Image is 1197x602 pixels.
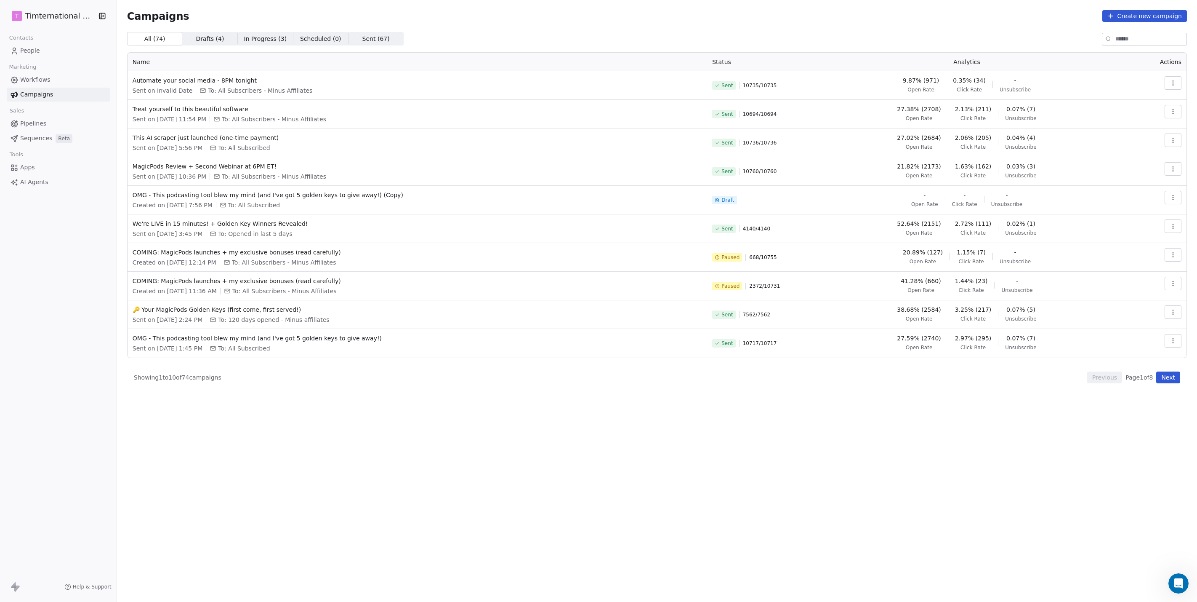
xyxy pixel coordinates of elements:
[90,251,155,260] div: I've now paused them
[127,10,189,22] span: Campaigns
[20,75,51,84] span: Workflows
[7,102,138,166] div: You’ll get replies here and in your email:✉️[EMAIL_ADDRESS][DOMAIN_NAME]Our usual reply time🕒1 day
[25,11,95,21] span: Timternational B.V.
[749,254,777,261] span: 668 / 10755
[812,53,1121,71] th: Analytics
[721,340,733,347] span: Sent
[1016,277,1018,285] span: -
[15,12,19,20] span: T
[13,123,80,139] b: [EMAIL_ADDRESS][DOMAIN_NAME]
[897,162,941,171] span: 21.82% (2173)
[743,168,777,175] span: 10760 / 10760
[923,191,926,199] span: -
[218,144,270,152] span: To: All Subscribed
[1006,219,1035,228] span: 0.02% (1)
[218,230,293,238] span: To: Opened in last 5 days
[5,3,21,19] button: go back
[133,334,702,342] span: OMG - This podcasting tool blew my mind (and I've got 5 golden keys to give away!)
[721,311,733,318] span: Sent
[906,144,933,150] span: Open Rate
[148,3,163,19] div: Close
[21,153,39,159] b: 1 day
[5,32,37,44] span: Contacts
[1087,372,1122,383] button: Previous
[721,111,733,118] span: Sent
[906,115,933,122] span: Open Rate
[133,316,202,324] span: Sent on [DATE] 2:24 PM
[208,86,312,95] span: To: All Subscribers - Minus Affiliates
[1102,10,1187,22] button: Create new campaign
[721,139,733,146] span: Sent
[133,344,202,353] span: Sent on [DATE] 1:45 PM
[906,316,933,322] span: Open Rate
[721,82,733,89] span: Sent
[1005,144,1036,150] span: Unsubscribe
[37,65,155,90] div: Someone online? I need urgent help. My campaign says it's sending but it isn't.
[1005,115,1036,122] span: Unsubscribe
[1005,316,1036,322] span: Unsubscribe
[955,134,992,142] span: 2.06% (205)
[10,9,92,23] button: TTimternational B.V.
[133,172,206,181] span: Sent on [DATE] 10:36 PM
[903,76,939,85] span: 9.87% (971)
[957,248,986,257] span: 1.15% (7)
[7,88,110,102] a: Campaigns
[1168,573,1189,594] iframe: Intercom live chat
[960,316,986,322] span: Click Rate
[903,248,943,257] span: 20.89% (127)
[955,277,988,285] span: 1.44% (23)
[953,76,986,85] span: 0.35% (34)
[958,258,984,265] span: Click Rate
[13,107,131,139] div: You’ll get replies here and in your email: ✉️
[133,201,213,209] span: Created on [DATE] 7:56 PM
[960,344,986,351] span: Click Rate
[133,287,217,295] span: Created on [DATE] 11:36 AM
[7,219,162,246] div: Tim says…
[955,334,992,342] span: 2.97% (295)
[1005,172,1036,179] span: Unsubscribe
[7,131,110,145] a: SequencesBeta
[749,283,780,289] span: 2372 / 10731
[1014,248,1016,257] span: -
[6,148,27,161] span: Tools
[218,316,329,324] span: To: 120 days opened - Minus affiliates
[7,175,110,189] a: AI Agents
[1156,372,1180,383] button: Next
[20,46,40,55] span: People
[897,134,941,142] span: 27.02% (2684)
[133,258,216,267] span: Created on [DATE] 12:14 PM
[6,104,28,117] span: Sales
[24,5,37,18] img: Profile image for Fin
[244,35,287,43] span: In Progress ( 3 )
[132,3,148,19] button: Home
[721,168,733,175] span: Sent
[83,246,162,265] div: I've now paused them
[27,276,33,283] button: Gif picker
[30,60,162,95] div: Someone online? I need urgent help.My campaign says it's sending but it isn't.
[1005,191,1008,199] span: -
[300,35,341,43] span: Scheduled ( 0 )
[5,61,40,73] span: Marketing
[1125,373,1153,382] span: Page 1 of 8
[133,115,206,123] span: Sent on [DATE] 11:54 PM
[133,86,193,95] span: Sent on Invalid Date
[20,134,52,143] span: Sequences
[1014,76,1016,85] span: -
[144,273,158,286] button: Send a message…
[743,82,777,89] span: 10735 / 10735
[218,344,270,353] span: To: All Subscribed
[7,246,162,265] div: Tim says…
[7,60,162,102] div: Tim says…
[1000,86,1031,93] span: Unsubscribe
[133,230,202,238] span: Sent on [DATE] 3:45 PM
[232,287,337,295] span: To: All Subscribers - Minus Affiliates
[955,219,992,228] span: 2.72% (111)
[32,172,162,190] div: This is a super time sensitive campaign
[64,583,112,590] a: Help & Support
[991,201,1022,208] span: Unsubscribe
[133,305,702,314] span: 🔑 Your MagicPods Golden Keys (first come, first served!)
[128,53,707,71] th: Name
[721,197,734,203] span: Draft
[955,162,992,171] span: 1.63% (162)
[1006,105,1035,113] span: 0.07% (7)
